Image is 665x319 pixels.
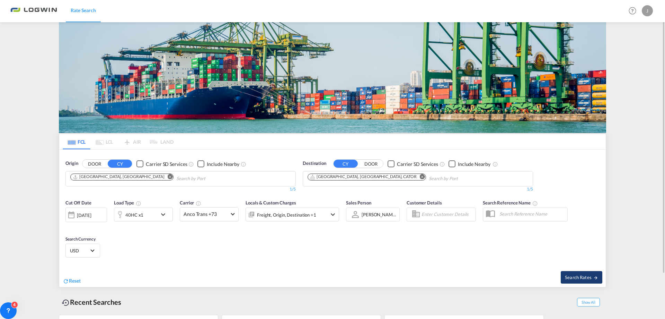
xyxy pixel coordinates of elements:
div: Freight Origin Destination Factory Stuffingicon-chevron-down [246,208,339,221]
span: USD [70,247,89,254]
div: [DATE] [65,208,107,222]
div: 1/5 [65,186,296,192]
md-checkbox: Checkbox No Ink [388,160,438,167]
div: Freight Origin Destination Factory Stuffing [257,210,316,220]
div: Carrier SD Services [397,161,438,168]
md-icon: Your search will be saved by the below given name [532,201,538,206]
input: Enter Customer Details [422,209,473,220]
md-icon: icon-chevron-down [159,210,171,219]
md-checkbox: Checkbox No Ink [197,160,239,167]
md-icon: icon-refresh [63,278,69,284]
input: Search Reference Name [496,209,567,219]
div: Help [627,5,642,17]
md-tab-item: FCL [63,134,90,149]
md-icon: icon-chevron-down [329,210,337,219]
md-checkbox: Checkbox No Ink [136,160,187,167]
div: Press delete to remove this chip. [310,174,418,180]
md-icon: icon-information-outline [136,201,141,206]
span: Search Rates [565,275,598,280]
span: Rate Search [71,7,96,13]
md-icon: Unchecked: Ignores neighbouring ports when fetching rates.Checked : Includes neighbouring ports w... [241,161,246,167]
span: Sales Person [346,200,371,205]
span: Help [627,5,638,17]
button: DOOR [82,160,107,168]
div: Hamburg, DEHAM [73,174,164,180]
span: Cut Off Date [65,200,91,205]
div: icon-refreshReset [63,277,81,285]
span: Reset [69,278,81,284]
div: 1/5 [303,186,533,192]
div: Toronto, ON, CATOR [310,174,417,180]
span: Load Type [114,200,141,205]
span: Origin [65,160,78,167]
md-checkbox: Checkbox No Ink [449,160,490,167]
div: Recent Searches [59,294,124,310]
md-icon: Unchecked: Search for CY (Container Yard) services for all selected carriers.Checked : Search for... [188,161,194,167]
md-chips-wrap: Chips container. Use arrow keys to select chips. [307,171,497,184]
md-icon: Unchecked: Search for CY (Container Yard) services for all selected carriers.Checked : Search for... [440,161,445,167]
md-icon: The selected Trucker/Carrierwill be displayed in the rate results If the rates are from another f... [196,201,201,206]
md-icon: Unchecked: Ignores neighbouring ports when fetching rates.Checked : Includes neighbouring ports w... [493,161,498,167]
div: 40HC x1icon-chevron-down [114,208,173,221]
md-chips-wrap: Chips container. Use arrow keys to select chips. [69,171,245,184]
button: CY [334,160,358,168]
div: OriginDOOR CY Checkbox No InkUnchecked: Search for CY (Container Yard) services for all selected ... [59,150,606,287]
span: Carrier [180,200,201,205]
button: CY [108,160,132,168]
img: bc73a0e0d8c111efacd525e4c8ad7d32.png [10,3,57,19]
span: Search Reference Name [483,200,538,205]
button: Remove [415,174,426,181]
md-icon: icon-backup-restore [62,299,70,307]
div: [PERSON_NAME] [PERSON_NAME] [362,212,433,217]
span: Locals & Custom Charges [246,200,296,205]
div: Include Nearby [458,161,490,168]
md-datepicker: Select [65,221,71,230]
div: Carrier SD Services [146,161,187,168]
div: Include Nearby [207,161,239,168]
span: Show All [577,298,600,307]
div: Press delete to remove this chip. [73,174,166,180]
span: Search Currency [65,236,96,242]
span: Customer Details [407,200,442,205]
div: J [642,5,653,16]
md-icon: icon-arrow-right [593,275,598,280]
img: bild-fuer-ratentool.png [59,22,606,133]
input: Chips input. [429,173,495,184]
button: Remove [163,174,173,181]
span: Anco Trans +73 [184,211,229,218]
md-select: Sales Person: Jamina Gina Fehl [361,209,398,219]
span: Destination [303,160,326,167]
div: [DATE] [77,212,91,218]
input: Chips input. [176,173,242,184]
button: Search Ratesicon-arrow-right [561,271,602,284]
button: DOOR [359,160,383,168]
div: 40HC x1 [125,210,143,220]
md-select: Select Currency: $ USDUnited States Dollar [69,245,96,255]
md-pagination-wrapper: Use the left and right arrow keys to navigate between tabs [63,134,174,149]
